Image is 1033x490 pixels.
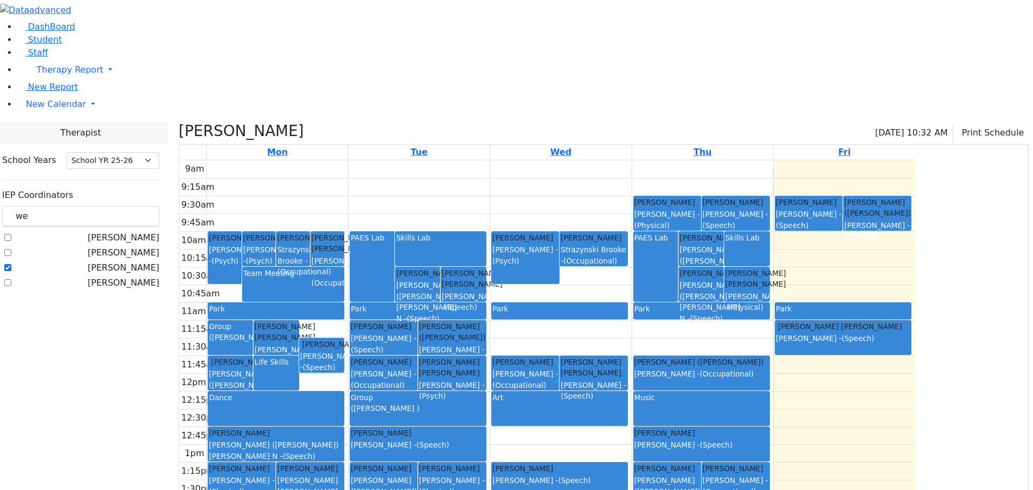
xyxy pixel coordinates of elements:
div: [PERSON_NAME] [277,232,309,243]
a: Student [17,34,62,45]
div: [PERSON_NAME] ([PERSON_NAME]) [844,197,910,219]
div: [PERSON_NAME] ([PERSON_NAME]) [PERSON_NAME] N - [209,368,252,413]
span: (Speech) [351,345,384,354]
div: [PERSON_NAME] [PERSON_NAME] [725,268,769,290]
div: 9:30am [179,198,216,211]
div: 9am [183,162,207,175]
div: 12:15pm [179,394,222,407]
div: [PERSON_NAME] - [634,368,769,379]
span: Staff [28,47,48,58]
label: IEP Coordinators [2,189,73,202]
a: Therapy Report [17,59,1033,81]
span: (Speech) [690,314,723,323]
label: [PERSON_NAME] [88,276,159,289]
span: (Occupational) [312,279,365,287]
div: Skills Lab [396,232,485,243]
span: (Physical) [728,303,763,311]
div: [PERSON_NAME] - [725,291,769,313]
div: [PERSON_NAME] [243,232,275,243]
span: (Speech) [558,476,591,485]
label: School Years [2,154,56,167]
div: [PERSON_NAME] [209,357,252,367]
span: (Physical) [634,221,670,230]
div: [PERSON_NAME] ([PERSON_NAME]) [PERSON_NAME] N - [680,244,723,288]
div: [PERSON_NAME] [351,321,417,332]
div: [PERSON_NAME] ([PERSON_NAME]) [634,357,769,367]
span: (Occupational) [700,370,754,378]
div: [PERSON_NAME] [PERSON_NAME] [312,232,343,254]
span: Student [28,34,62,45]
div: [PERSON_NAME] - [634,209,701,231]
div: [PERSON_NAME] [776,197,842,208]
a: September 9, 2025 [408,145,429,160]
a: September 12, 2025 [836,145,853,160]
div: [PERSON_NAME] - [243,244,275,266]
div: Team Meeting [243,268,343,279]
div: [PERSON_NAME] [PERSON_NAME] [561,357,627,379]
div: [PERSON_NAME] [351,463,417,474]
label: [PERSON_NAME] [88,246,159,259]
div: [PERSON_NAME] [PERSON_NAME] [776,321,910,332]
span: (Speech) [444,303,477,311]
div: [PERSON_NAME] [419,463,485,474]
div: [PERSON_NAME] [396,268,440,279]
div: [PERSON_NAME] [209,428,343,438]
div: [PERSON_NAME] - [492,475,627,486]
div: [PERSON_NAME] ([PERSON_NAME]) [PERSON_NAME] N - [396,280,440,324]
div: [PERSON_NAME] [277,463,343,474]
div: [PERSON_NAME] - [419,344,485,366]
div: 12:45pm [179,429,222,442]
div: 1:15pm [179,465,217,478]
span: (Speech) [407,314,440,323]
div: Group [209,321,252,332]
span: (Speech) [841,334,874,343]
div: 11:15am [179,323,222,336]
div: 9:15am [179,181,216,194]
div: [PERSON_NAME] - [419,380,485,402]
div: [PERSON_NAME] - [300,351,344,373]
span: Therapy Report [37,65,103,75]
div: Park [634,303,769,314]
span: (Speech) [416,441,449,449]
div: [PERSON_NAME] [PERSON_NAME] [419,357,485,379]
div: ([PERSON_NAME] ) [351,403,485,414]
div: 10:45am [179,287,222,300]
span: (Speech) [700,441,733,449]
div: [PERSON_NAME] [PERSON_NAME] [254,321,298,343]
div: PAES Lab [634,232,678,243]
span: New Calendar [26,99,86,109]
div: [PERSON_NAME] ([PERSON_NAME]) [419,321,485,343]
div: [PERSON_NAME] - [492,368,558,390]
a: September 10, 2025 [548,145,574,160]
div: [PERSON_NAME] - [209,244,240,266]
div: [PERSON_NAME] [PERSON_NAME] [442,268,485,290]
div: Park [351,303,485,314]
div: PAES Lab [351,232,394,243]
div: Life Skills [254,357,298,367]
div: [PERSON_NAME] - [703,209,769,231]
div: [PERSON_NAME] - [254,344,298,366]
div: [PERSON_NAME] [351,428,485,438]
div: Strazynski Brooke - [561,244,627,266]
div: 10am [179,234,208,247]
div: [PERSON_NAME] - [442,291,485,313]
div: Park [492,303,627,314]
div: [PERSON_NAME] [703,197,769,208]
div: 12:30pm [179,411,222,424]
span: (Speech) [561,392,593,400]
div: [PERSON_NAME] [561,232,627,243]
span: (Speech) [282,452,315,460]
div: [PERSON_NAME] - [351,439,485,450]
div: [PERSON_NAME] [680,232,723,243]
div: [PERSON_NAME] [680,268,723,279]
div: [PERSON_NAME] [351,357,417,367]
a: New Calendar [17,94,1033,115]
div: [PERSON_NAME] - [776,333,910,344]
div: [PERSON_NAME] [209,232,240,243]
div: 1pm [183,447,207,460]
div: [PERSON_NAME] [492,463,627,474]
span: (Occupational) [563,257,617,265]
div: [PERSON_NAME] [300,339,344,350]
div: 11:45am [179,358,222,371]
div: 11:30am [179,340,222,353]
